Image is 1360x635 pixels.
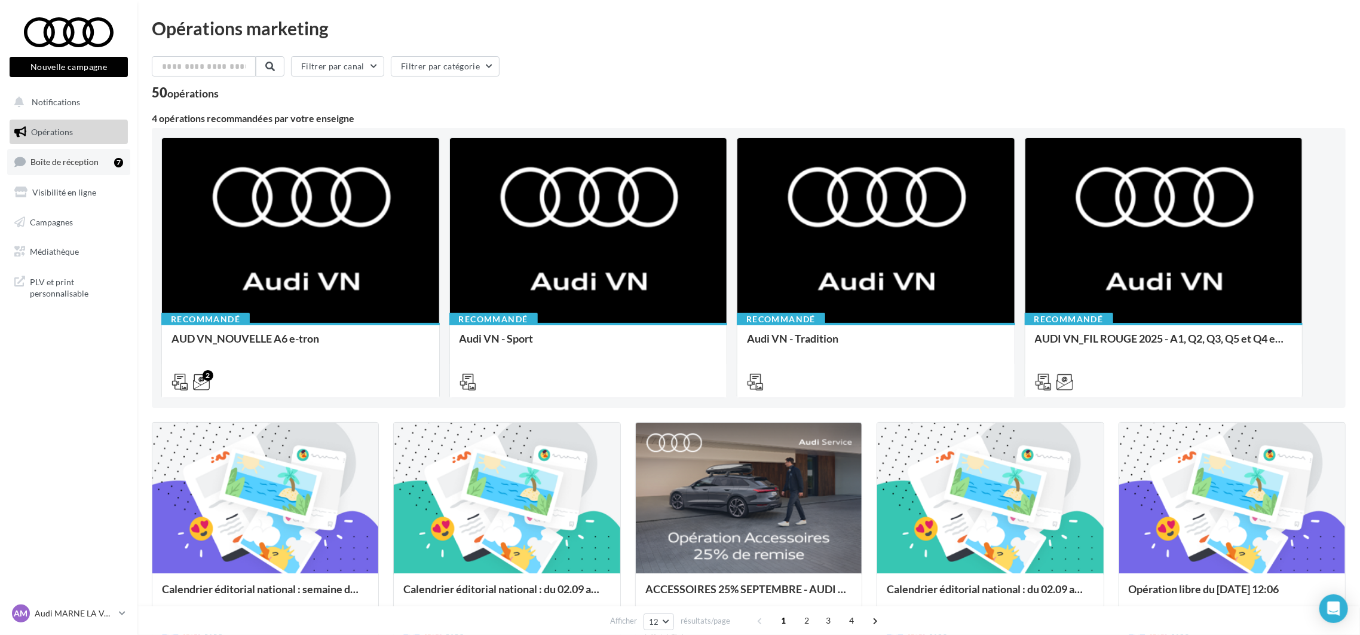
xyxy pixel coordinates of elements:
[31,127,73,137] span: Opérations
[167,88,219,99] div: opérations
[7,239,130,264] a: Médiathèque
[644,613,674,630] button: 12
[1319,594,1348,623] div: Open Intercom Messenger
[152,86,219,99] div: 50
[30,274,123,300] span: PLV et print personnalisable
[152,114,1346,123] div: 4 opérations recommandées par votre enseigne
[1035,332,1293,356] div: AUDI VN_FIL ROUGE 2025 - A1, Q2, Q3, Q5 et Q4 e-tron
[161,313,250,326] div: Recommandé
[30,216,73,227] span: Campagnes
[152,19,1346,37] div: Opérations marketing
[737,313,825,326] div: Recommandé
[7,210,130,235] a: Campagnes
[460,332,718,356] div: Audi VN - Sport
[1129,583,1336,607] div: Opération libre du [DATE] 12:06
[30,246,79,257] span: Médiathèque
[35,607,114,619] p: Audi MARNE LA VALLEE
[1025,313,1113,326] div: Recommandé
[798,611,817,630] span: 2
[32,97,80,107] span: Notifications
[747,332,1005,356] div: Audi VN - Tradition
[449,313,538,326] div: Recommandé
[10,602,128,625] a: AM Audi MARNE LA VALLEE
[7,90,125,115] button: Notifications
[30,157,99,167] span: Boîte de réception
[291,56,384,77] button: Filtrer par canal
[7,149,130,175] a: Boîte de réception7
[114,158,123,167] div: 7
[887,583,1093,607] div: Calendrier éditorial national : du 02.09 au 09.09
[819,611,838,630] span: 3
[14,607,28,619] span: AM
[7,180,130,205] a: Visibilité en ligne
[774,611,794,630] span: 1
[610,615,637,627] span: Afficher
[391,56,500,77] button: Filtrer par catégorie
[171,332,430,356] div: AUD VN_NOUVELLE A6 e-tron
[681,615,730,627] span: résultats/page
[7,269,130,304] a: PLV et print personnalisable
[32,187,96,197] span: Visibilité en ligne
[162,583,369,607] div: Calendrier éditorial national : semaine du 08.09 au 14.09
[10,57,128,77] button: Nouvelle campagne
[403,583,610,607] div: Calendrier éditorial national : du 02.09 au 15.09
[203,370,213,381] div: 2
[645,583,852,607] div: ACCESSOIRES 25% SEPTEMBRE - AUDI SERVICE
[843,611,862,630] span: 4
[7,120,130,145] a: Opérations
[649,617,659,627] span: 12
